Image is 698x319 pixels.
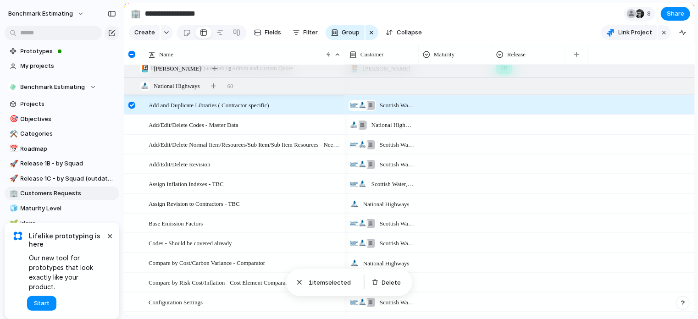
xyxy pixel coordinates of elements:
[149,198,240,209] span: Assign Revision to Contractors - TBC
[8,9,73,18] span: Benchmark Estimating
[21,159,116,168] span: Release 1B - by Squad
[380,101,415,110] span: Scottish Water , National Highways , TfNSW
[134,28,155,37] span: Create
[8,204,17,213] button: 🧊
[227,82,233,91] span: 60
[228,64,232,73] span: 2
[149,99,269,110] span: Add and Duplicate Libraries ( Contractor specific)
[21,115,116,124] span: Objectives
[380,160,415,169] span: Scottish Water , National Highways , TfNSW
[363,259,410,268] span: National Highways
[250,25,285,40] button: Fields
[380,140,415,149] span: Scottish Water , National Highways , TfNSW
[149,297,203,307] span: Configuration Settings
[21,144,116,154] span: Roadmap
[601,25,657,40] button: Link Project
[5,172,119,186] a: 🚀Release 1C - by Squad (outdated - needs to be updated)
[10,218,16,229] div: 🌱
[154,82,200,91] span: National Highways
[360,50,384,59] span: Customer
[21,189,116,198] span: Customers Requests
[5,187,119,200] a: 🏢Customers Requests
[619,28,653,37] span: Link Project
[397,28,422,37] span: Collapse
[154,64,201,73] span: [PERSON_NAME]
[434,50,455,59] span: Maturity
[149,237,232,248] span: Codes - Should be covered already
[289,25,322,40] button: Filter
[27,296,56,311] button: Start
[380,239,415,248] span: Scottish Water , National Highways , TfNSW
[8,144,17,154] button: 📅
[309,279,313,286] span: 1
[5,202,119,215] a: 🧊Maturity Level
[149,119,238,130] span: Add/Edit/Delete Codes - Master Data
[371,121,415,130] span: National Highways , TfNSW
[159,50,173,59] span: Name
[21,219,116,228] span: Ideas
[21,174,116,183] span: Release 1C - by Squad (outdated - needs to be updated)
[265,28,282,37] span: Fields
[8,189,17,198] button: 🏢
[5,142,119,156] a: 📅Roadmap
[507,50,526,59] span: Release
[5,97,119,111] a: Projects
[21,61,116,71] span: My projects
[10,114,16,124] div: 🎯
[304,28,318,37] span: Filter
[5,59,119,73] a: My projects
[342,28,360,37] span: Group
[5,44,119,58] a: Prototypes
[5,127,119,141] a: ⚒️Categories
[10,173,16,184] div: 🚀
[380,298,415,307] span: Scottish Water , National Highways , TfNSW
[667,9,684,18] span: Share
[380,219,415,228] span: Scottish Water , National Highways , TfNSW
[149,277,292,287] span: Compare by Risk Cost/Inflation - Cost Element Comparator
[10,143,16,154] div: 📅
[10,129,16,139] div: ⚒️
[382,278,401,287] span: Delete
[149,139,342,149] span: Add/Edit/Delete Normal Item/Resources/Sub Item/Sub Item Resources - Need to check if require any ...
[149,159,211,169] span: Add/Edit/Delete Revision
[8,174,17,183] button: 🚀
[105,230,116,241] button: Dismiss
[5,216,119,230] a: 🌱Ideas
[8,219,17,228] button: 🌱
[368,276,405,289] button: Delete
[21,129,116,138] span: Categories
[21,82,85,92] span: Benchmark Estimating
[29,232,105,248] span: Lifelike prototyping is here
[363,200,410,209] span: National Highways
[8,129,17,138] button: ⚒️
[309,278,356,287] span: item selected
[10,188,16,199] div: 🏢
[4,6,89,21] button: Benchmark Estimating
[326,25,365,40] button: Group
[21,204,116,213] span: Maturity Level
[5,80,119,94] button: Benchmark Estimating
[5,157,119,170] a: 🚀Release 1B - by Squad
[371,180,415,189] span: Scottish Water , National Highways
[8,115,17,124] button: 🎯
[5,112,119,126] a: 🎯Objectives
[129,25,160,40] button: Create
[21,47,116,56] span: Prototypes
[34,299,50,308] span: Start
[647,9,654,18] span: 8
[8,159,17,168] button: 🚀
[149,178,224,189] span: Assign Inflation Indexes - TBC
[382,25,426,40] button: Collapse
[661,7,690,21] button: Share
[149,257,265,268] span: Compare by Cost/Carbon Variance - Comparator
[10,159,16,169] div: 🚀
[21,99,116,109] span: Projects
[10,203,16,214] div: 🧊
